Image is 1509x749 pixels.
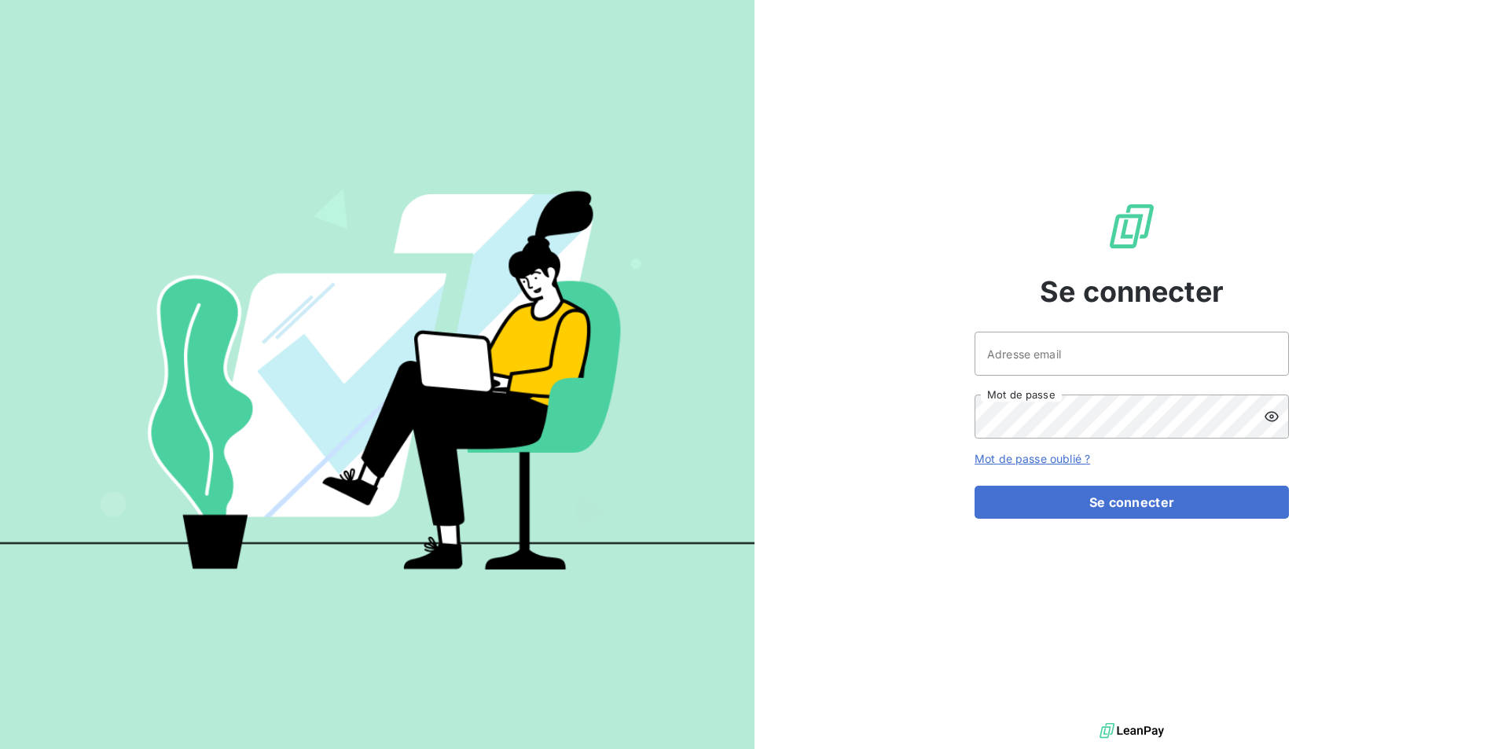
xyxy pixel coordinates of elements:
[1107,201,1157,252] img: Logo LeanPay
[1040,270,1224,313] span: Se connecter
[1100,719,1164,743] img: logo
[975,332,1289,376] input: placeholder
[975,452,1090,465] a: Mot de passe oublié ?
[975,486,1289,519] button: Se connecter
